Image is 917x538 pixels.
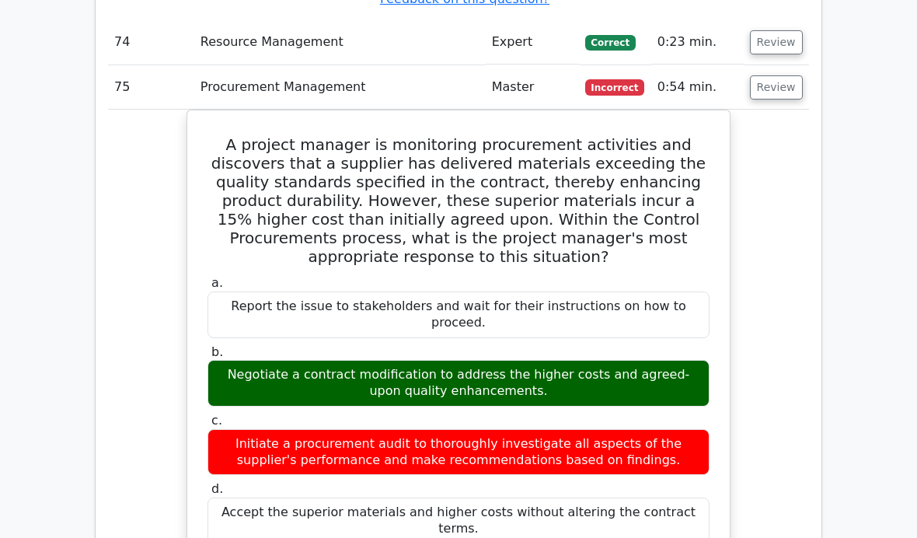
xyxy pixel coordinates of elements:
td: Master [486,65,579,110]
h5: A project manager is monitoring procurement activities and discovers that a supplier has delivere... [206,135,711,266]
td: 0:23 min. [651,20,744,65]
span: d. [211,481,223,496]
td: Procurement Management [194,65,486,110]
div: Negotiate a contract modification to address the higher costs and agreed-upon quality enhancements. [207,360,710,407]
td: Expert [486,20,579,65]
button: Review [750,30,803,54]
td: Resource Management [194,20,486,65]
button: Review [750,75,803,100]
span: Correct [585,35,636,51]
td: 0:54 min. [651,65,744,110]
div: Initiate a procurement audit to thoroughly investigate all aspects of the supplier's performance ... [207,429,710,476]
td: 74 [108,20,194,65]
span: a. [211,275,223,290]
span: b. [211,344,223,359]
span: c. [211,413,222,428]
div: Report the issue to stakeholders and wait for their instructions on how to proceed. [207,292,710,338]
td: 75 [108,65,194,110]
span: Incorrect [585,79,645,95]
